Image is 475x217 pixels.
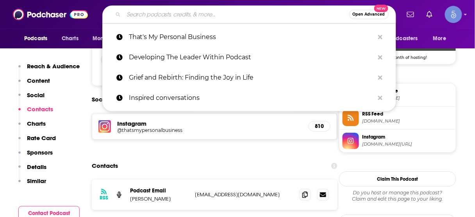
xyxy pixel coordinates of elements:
p: [EMAIL_ADDRESS][DOMAIN_NAME] [195,191,293,198]
p: [PERSON_NAME] [130,196,189,202]
span: Instagram [362,133,453,141]
p: Sponsors [27,149,53,156]
p: That's My Personal Business [129,27,374,47]
p: Similar [27,177,46,185]
p: Rate Card [27,134,56,142]
button: Contacts [18,105,53,120]
button: Show profile menu [445,6,462,23]
h5: Instagram [117,120,302,127]
button: Claim This Podcast [339,171,456,187]
a: @thatsmypersonalbusiness [117,127,302,133]
button: Open AdvancedNew [349,10,389,19]
a: Charts [57,31,83,46]
button: open menu [375,31,429,46]
a: Podbean Deal: Get 1 FREE month of hosting! [339,27,456,59]
a: Developing The Leader Within Podcast [102,47,396,68]
a: RSS Feed[DOMAIN_NAME] [343,110,453,126]
span: thatsmypersonalbusiness.podbean.com [362,95,453,101]
button: Sponsors [18,149,53,163]
input: Search podcasts, credits, & more... [124,8,349,21]
p: Podcast Email [130,187,189,194]
span: More [433,33,446,44]
p: Reach & Audience [27,62,80,70]
img: iconImage [98,120,111,133]
a: Instagram[DOMAIN_NAME][URL] [343,133,453,149]
button: open menu [428,31,456,46]
button: open menu [19,31,57,46]
a: That's My Personal Business [102,27,396,47]
p: Developing The Leader Within Podcast [129,47,374,68]
span: Podcasts [24,33,47,44]
button: Details [18,163,46,178]
span: Logged in as Spiral5-G1 [445,6,462,23]
p: Grief and Rebirth: Finding the Joy in Life [129,68,374,88]
h2: Contacts [92,158,118,173]
div: Search podcasts, credits, & more... [102,5,396,23]
h3: RSS [100,195,108,201]
a: Show notifications dropdown [423,8,436,21]
h2: Socials [92,92,112,107]
p: Details [27,163,46,171]
div: Claim and edit this page to your liking. [339,190,456,202]
img: User Profile [445,6,462,23]
h5: @thatsmypersonalbusiness [117,127,242,133]
p: Charts [27,120,46,127]
button: Charts [18,120,46,134]
a: Grief and Rebirth: Finding the Joy in Life [102,68,396,88]
button: Social [18,91,45,106]
span: For Podcasters [380,33,418,44]
a: Inspired conversations [102,88,396,108]
button: Reach & Audience [18,62,80,77]
button: open menu [87,31,130,46]
p: Inspired conversations [129,88,374,108]
span: Official Website [362,87,453,94]
a: Show notifications dropdown [404,8,417,21]
span: Open Advanced [353,12,385,16]
span: Charts [62,33,79,44]
h5: 810 [315,123,324,130]
button: Content [18,77,50,91]
span: RSS Feed [362,110,453,117]
p: Contacts [27,105,53,113]
button: Rate Card [18,134,56,149]
span: Get 1 FREE month of hosting! [339,51,456,60]
p: Social [27,91,45,99]
span: Do you host or manage this podcast? [339,190,456,196]
span: New [374,5,388,12]
a: Official Website[DOMAIN_NAME] [343,87,453,103]
button: Similar [18,177,46,192]
p: Content [27,77,50,84]
img: Podchaser - Follow, Share and Rate Podcasts [13,7,88,22]
span: feed.podbean.com [362,118,453,124]
span: instagram.com/thatsmypersonalbusiness [362,141,453,147]
span: Monitoring [93,33,120,44]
